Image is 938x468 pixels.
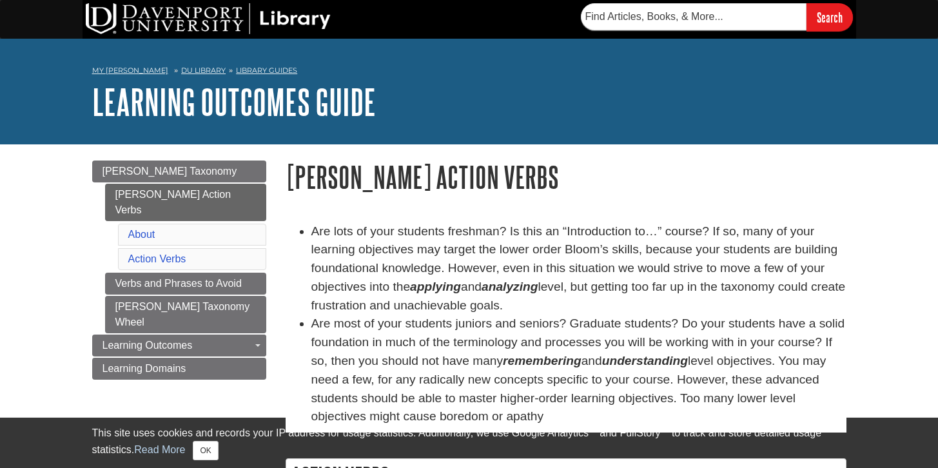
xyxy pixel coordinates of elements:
a: Learning Outcomes Guide [92,82,376,122]
span: [PERSON_NAME] Taxonomy [103,166,237,177]
a: Verbs and Phrases to Avoid [105,273,266,295]
div: This site uses cookies and records your IP address for usage statistics. Additionally, we use Goo... [92,425,846,460]
strong: analyzing [482,280,538,293]
img: DU Library [86,3,331,34]
em: understanding [602,354,688,367]
span: Learning Domains [103,363,186,374]
input: Search [806,3,853,31]
div: Guide Page Menu [92,161,266,380]
nav: breadcrumb [92,62,846,83]
a: [PERSON_NAME] Action Verbs [105,184,266,221]
a: About [128,229,155,240]
a: Action Verbs [128,253,186,264]
span: Learning Outcomes [103,340,193,351]
em: remembering [503,354,581,367]
input: Find Articles, Books, & More... [581,3,806,30]
form: Searches DU Library's articles, books, and more [581,3,853,31]
a: My [PERSON_NAME] [92,65,168,76]
a: [PERSON_NAME] Taxonomy Wheel [105,296,266,333]
a: Learning Domains [92,358,266,380]
button: Close [193,441,218,460]
a: Read More [134,444,185,455]
strong: applying [410,280,461,293]
h1: [PERSON_NAME] Action Verbs [286,161,846,193]
a: DU Library [181,66,226,75]
a: Library Guides [236,66,297,75]
a: [PERSON_NAME] Taxonomy [92,161,266,182]
li: Are lots of your students freshman? Is this an “Introduction to…” course? If so, many of your lea... [311,222,846,315]
li: Are most of your students juniors and seniors? Graduate students? Do your students have a solid f... [311,315,846,426]
a: Learning Outcomes [92,335,266,356]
